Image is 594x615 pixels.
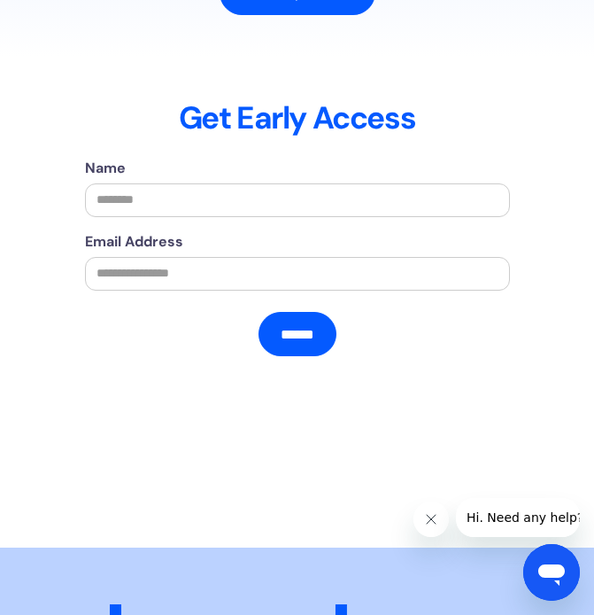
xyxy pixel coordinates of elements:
[413,502,449,537] iframe: Close message
[85,231,510,253] label: Email Address
[11,12,127,27] span: Hi. Need any help?
[523,544,580,601] iframe: Button to launch messaging window
[85,158,510,356] form: Email Form
[24,99,570,136] h2: Get Early Access
[85,158,510,179] label: Name
[456,498,580,537] iframe: Message from company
